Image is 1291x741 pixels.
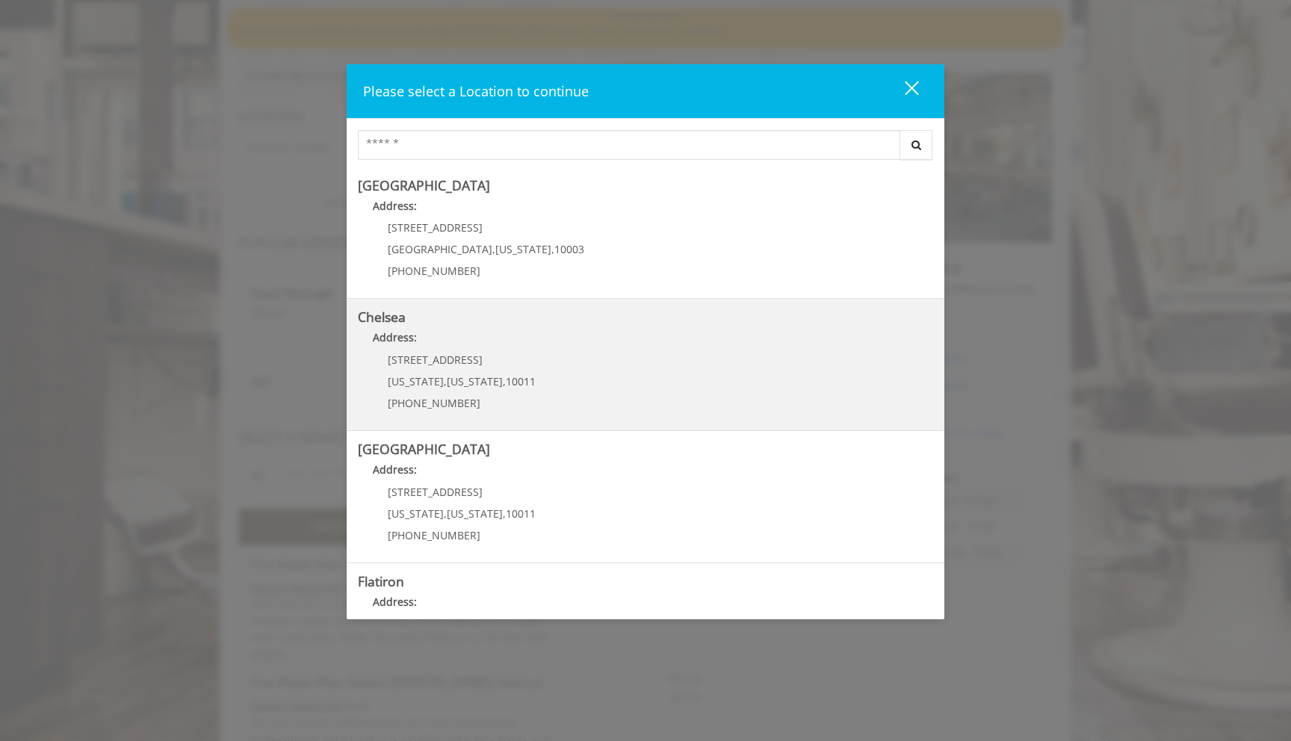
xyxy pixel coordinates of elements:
b: Address: [373,462,417,477]
span: Please select a Location to continue [363,82,589,100]
b: Address: [373,199,417,213]
span: [PHONE_NUMBER] [388,396,480,410]
i: Search button [908,140,925,150]
span: , [551,242,554,256]
span: [STREET_ADDRESS] [388,485,483,499]
b: Flatiron [358,572,404,590]
b: [GEOGRAPHIC_DATA] [358,440,490,458]
span: , [444,506,447,521]
span: [STREET_ADDRESS] [388,220,483,235]
span: , [492,242,495,256]
span: [US_STATE] [388,506,444,521]
span: , [444,374,447,388]
button: close dialog [877,75,928,106]
div: Center Select [358,130,933,167]
span: 10011 [506,374,536,388]
input: Search Center [358,130,900,160]
b: Address: [373,330,417,344]
b: Address: [373,595,417,609]
span: 10011 [506,506,536,521]
span: , [503,374,506,388]
span: [US_STATE] [495,242,551,256]
b: Chelsea [358,308,406,326]
span: [US_STATE] [447,374,503,388]
span: , [503,506,506,521]
span: [GEOGRAPHIC_DATA] [388,242,492,256]
span: [PHONE_NUMBER] [388,264,480,278]
div: close dialog [888,80,917,102]
span: [US_STATE] [388,374,444,388]
span: [PHONE_NUMBER] [388,528,480,542]
span: 10003 [554,242,584,256]
b: [GEOGRAPHIC_DATA] [358,176,490,194]
span: [STREET_ADDRESS] [388,353,483,367]
span: [US_STATE] [447,506,503,521]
